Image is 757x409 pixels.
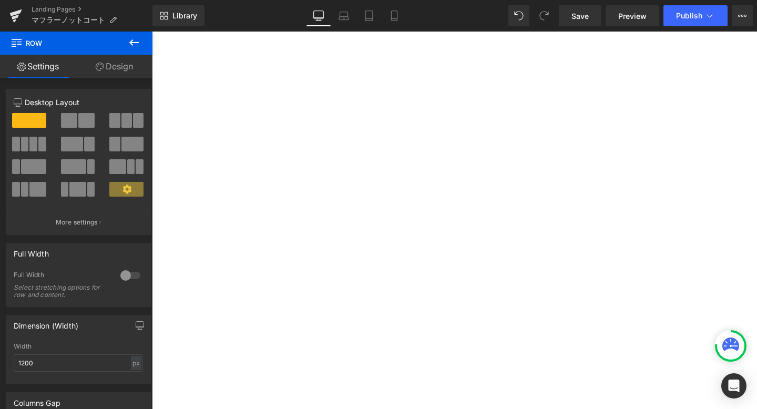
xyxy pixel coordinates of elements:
[14,97,143,108] p: Desktop Layout
[14,243,49,258] div: Full Width
[14,354,143,372] input: auto
[56,218,98,227] p: More settings
[356,5,382,26] a: Tablet
[732,5,753,26] button: More
[721,373,746,398] div: Open Intercom Messenger
[152,5,204,26] a: New Library
[14,284,108,299] div: Select stretching options for row and content.
[6,210,150,234] button: More settings
[508,5,529,26] button: Undo
[382,5,407,26] a: Mobile
[32,5,152,14] a: Landing Pages
[172,11,197,21] span: Library
[32,16,105,24] span: マフラーノットコート
[76,55,152,78] a: Design
[14,343,143,350] div: Width
[571,11,589,22] span: Save
[676,12,702,20] span: Publish
[534,5,555,26] button: Redo
[331,5,356,26] a: Laptop
[618,11,647,22] span: Preview
[11,32,116,55] span: Row
[131,356,141,370] div: px
[14,315,78,330] div: Dimension (Width)
[14,393,60,407] div: Columns Gap
[663,5,728,26] button: Publish
[14,271,110,282] div: Full Width
[606,5,659,26] a: Preview
[306,5,331,26] a: Desktop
